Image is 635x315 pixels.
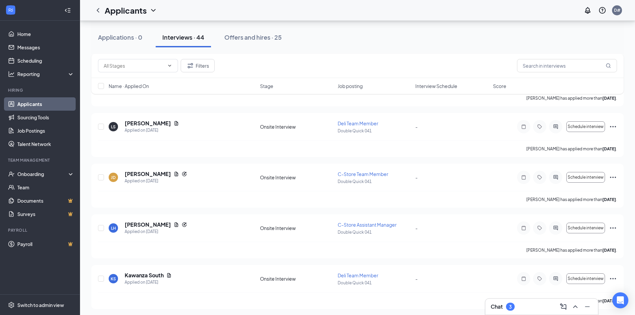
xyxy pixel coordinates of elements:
p: Double Quick 041 [338,280,411,286]
h5: Kawanza South [125,272,164,279]
div: Onsite Interview [260,123,334,130]
svg: ChevronLeft [94,6,102,14]
h5: [PERSON_NAME] [125,170,171,178]
svg: Notifications [584,6,592,14]
svg: ActiveChat [552,175,560,180]
h5: [PERSON_NAME] [125,120,171,127]
div: Applications · 0 [98,33,142,41]
p: Double Quick 041 [338,179,411,184]
svg: Analysis [8,71,15,77]
b: [DATE] [602,146,616,151]
svg: Filter [186,62,194,70]
h1: Applicants [105,5,147,16]
svg: Minimize [583,303,591,311]
svg: Note [520,124,528,129]
svg: MagnifyingGlass [606,63,611,68]
svg: Collapse [64,7,71,14]
svg: Tag [536,175,544,180]
svg: Tag [536,124,544,129]
div: Applied on [DATE] [125,178,187,184]
b: [DATE] [602,197,616,202]
div: KS [111,276,116,282]
a: Messages [17,41,74,54]
div: LS [111,124,116,130]
div: Hiring [8,87,73,93]
svg: Reapply [182,222,187,227]
svg: Document [174,171,179,177]
span: Name · Applied On [109,83,149,89]
div: Onboarding [17,171,69,177]
span: - [415,124,418,130]
div: Payroll [8,227,73,233]
svg: Ellipses [609,173,617,181]
div: Open Intercom Messenger [612,292,628,308]
p: Double Quick 041 [338,229,411,235]
button: Minimize [582,301,593,312]
a: SurveysCrown [17,207,74,221]
svg: ChevronDown [149,6,157,14]
div: Switch to admin view [17,302,64,308]
div: Interviews · 44 [162,33,204,41]
svg: ActiveChat [552,124,560,129]
div: 3 [509,304,512,310]
svg: Tag [536,276,544,281]
button: ChevronUp [570,301,581,312]
span: Schedule interview [568,175,604,180]
span: Schedule interview [568,276,604,281]
svg: Ellipses [609,224,617,232]
span: Job posting [338,83,363,89]
div: Applied on [DATE] [125,127,179,134]
p: [PERSON_NAME] has applied more than . [526,197,617,202]
a: Talent Network [17,137,74,151]
h5: [PERSON_NAME] [125,221,171,228]
span: - [415,276,418,282]
div: Onsite Interview [260,174,334,181]
div: Applied on [DATE] [125,279,172,286]
svg: ActiveChat [552,225,560,231]
span: Schedule interview [568,124,604,129]
svg: ChevronDown [167,63,172,68]
p: [PERSON_NAME] has applied more than . [526,146,617,152]
a: Home [17,27,74,41]
svg: Document [174,121,179,126]
svg: ComposeMessage [559,303,567,311]
b: [DATE] [602,248,616,253]
span: C-Store Assistant Manager [338,222,397,228]
svg: Note [520,225,528,231]
div: Reporting [17,71,75,77]
svg: QuestionInfo [598,6,606,14]
span: Deli Team Member [338,272,378,278]
svg: Note [520,175,528,180]
input: Search in interviews [517,59,617,72]
a: PayrollCrown [17,237,74,251]
span: - [415,225,418,231]
div: Applied on [DATE] [125,228,187,235]
span: Schedule interview [568,226,604,230]
div: D# [614,7,620,13]
svg: Reapply [182,171,187,177]
svg: ActiveChat [552,276,560,281]
svg: Ellipses [609,275,617,283]
svg: Document [174,222,179,227]
button: Schedule interview [566,121,605,132]
div: LH [111,225,116,231]
svg: WorkstreamLogo [7,7,14,13]
h3: Chat [491,303,503,310]
p: Kawanza South has applied more than . [530,298,617,304]
div: Offers and hires · 25 [224,33,282,41]
span: Deli Team Member [338,120,378,126]
svg: Note [520,276,528,281]
button: ComposeMessage [558,301,569,312]
span: Stage [260,83,273,89]
span: - [415,174,418,180]
button: Filter Filters [181,59,215,72]
a: Sourcing Tools [17,111,74,124]
div: JD [111,175,116,180]
div: Team Management [8,157,73,163]
svg: Ellipses [609,123,617,131]
span: C-Store Team Member [338,171,388,177]
svg: Document [166,273,172,278]
button: Schedule interview [566,273,605,284]
a: Scheduling [17,54,74,67]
